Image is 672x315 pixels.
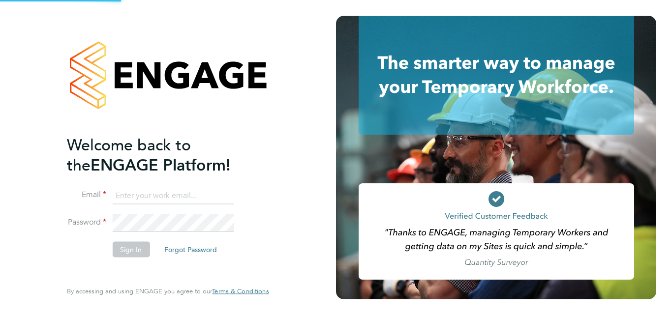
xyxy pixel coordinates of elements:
[67,217,106,228] label: Password
[112,242,150,258] button: Sign In
[67,287,269,295] span: By accessing and using ENGAGE you agree to our
[212,287,269,295] span: Terms & Conditions
[67,135,259,175] h2: ENGAGE Platform!
[212,287,269,295] a: Terms & Conditions
[67,190,106,200] label: Email
[67,135,191,174] span: Welcome back to the
[156,242,225,258] button: Forgot Password
[112,187,234,204] input: Enter your work email...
